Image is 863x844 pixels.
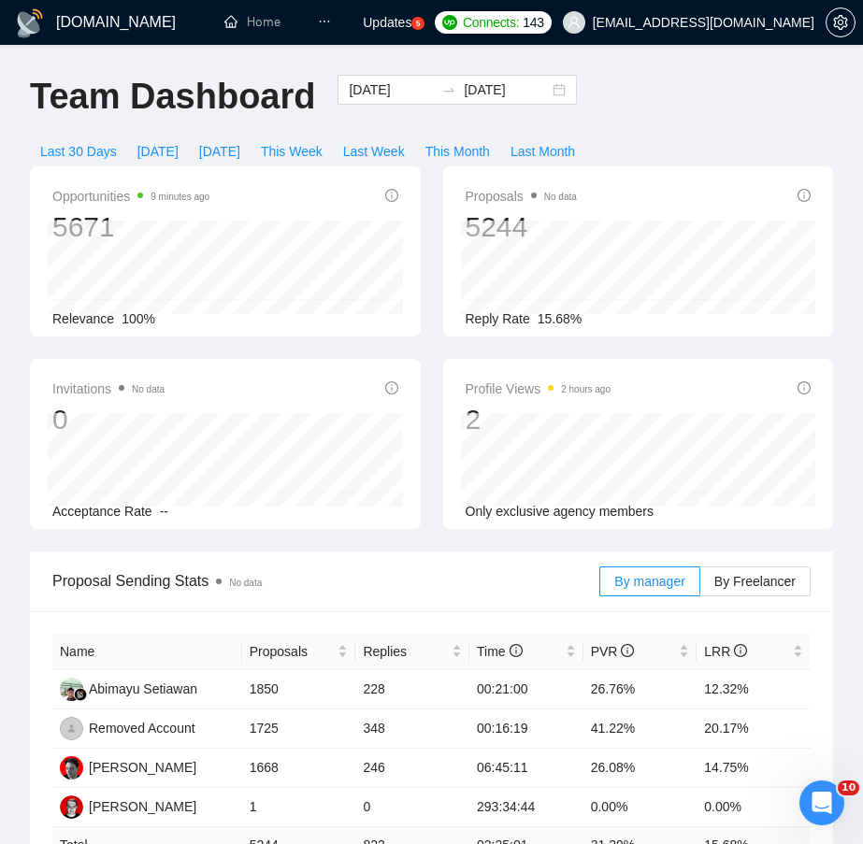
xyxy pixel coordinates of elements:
[704,644,747,659] span: LRR
[544,192,577,202] span: No data
[199,141,240,162] span: [DATE]
[697,709,811,749] td: 20.17%
[355,670,469,709] td: 228
[52,209,209,245] div: 5671
[614,574,684,589] span: By manager
[463,12,519,33] span: Connects:
[442,15,457,30] img: upwork-logo.png
[349,79,434,100] input: Start date
[60,717,83,740] img: RA
[385,381,398,394] span: info-circle
[127,136,189,166] button: [DATE]
[52,569,599,593] span: Proposal Sending Stats
[251,136,333,166] button: This Week
[52,504,152,519] span: Acceptance Rate
[583,749,698,788] td: 26.08%
[511,141,575,162] span: Last Month
[15,8,45,38] img: logo
[466,311,530,326] span: Reply Rate
[697,788,811,827] td: 0.00%
[477,644,522,659] span: Time
[333,136,415,166] button: Last Week
[224,14,280,30] a: homeHome
[385,189,398,202] span: info-circle
[469,709,583,749] td: 00:16:19
[798,189,811,202] span: info-circle
[826,15,856,30] a: setting
[343,141,405,162] span: Last Week
[40,141,117,162] span: Last 30 Days
[52,378,165,400] span: Invitations
[466,504,654,519] span: Only exclusive agency members
[538,311,582,326] span: 15.68%
[60,680,197,695] a: ASAbimayu Setiawan
[60,798,196,813] a: YB[PERSON_NAME]
[250,641,335,662] span: Proposals
[242,709,356,749] td: 1725
[60,759,196,774] a: VH[PERSON_NAME]
[60,795,83,819] img: YB
[591,644,635,659] span: PVR
[60,756,83,780] img: VH
[411,17,424,30] a: 5
[132,384,165,394] span: No data
[89,757,196,778] div: [PERSON_NAME]
[122,311,155,326] span: 100%
[469,788,583,827] td: 293:34:44
[189,136,251,166] button: [DATE]
[568,16,581,29] span: user
[89,718,195,738] div: Removed Account
[714,574,796,589] span: By Freelancer
[242,749,356,788] td: 1668
[30,136,127,166] button: Last 30 Days
[838,780,859,795] span: 10
[74,688,87,701] img: gigradar-bm.png
[621,644,634,657] span: info-circle
[826,7,856,37] button: setting
[89,679,197,699] div: Abimayu Setiawan
[799,780,844,825] iframe: Intercom live chat
[151,192,209,202] time: 9 minutes ago
[229,578,262,588] span: No data
[355,709,469,749] td: 348
[583,670,698,709] td: 26.76%
[466,402,611,437] div: 2
[523,12,543,33] span: 143
[355,749,469,788] td: 246
[261,141,323,162] span: This Week
[363,15,411,30] span: Updates
[363,641,448,662] span: Replies
[697,749,811,788] td: 14.75%
[425,141,490,162] span: This Month
[798,381,811,394] span: info-circle
[466,209,577,245] div: 5244
[355,788,469,827] td: 0
[60,678,83,701] img: AS
[52,402,165,437] div: 0
[441,82,456,97] span: swap-right
[583,709,698,749] td: 41.22%
[510,644,523,657] span: info-circle
[355,634,469,670] th: Replies
[89,796,196,817] div: [PERSON_NAME]
[466,378,611,400] span: Profile Views
[160,504,168,519] span: --
[242,788,356,827] td: 1
[52,311,114,326] span: Relevance
[415,136,500,166] button: This Month
[30,75,315,119] h1: Team Dashboard
[137,141,179,162] span: [DATE]
[242,634,356,670] th: Proposals
[583,788,698,827] td: 0.00%
[466,185,577,207] span: Proposals
[469,670,583,709] td: 00:21:00
[318,15,331,28] span: ellipsis
[827,15,855,30] span: setting
[561,384,611,394] time: 2 hours ago
[416,20,421,28] text: 5
[500,136,585,166] button: Last Month
[441,82,456,97] span: to
[242,670,356,709] td: 1850
[697,670,811,709] td: 12.32%
[469,749,583,788] td: 06:45:11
